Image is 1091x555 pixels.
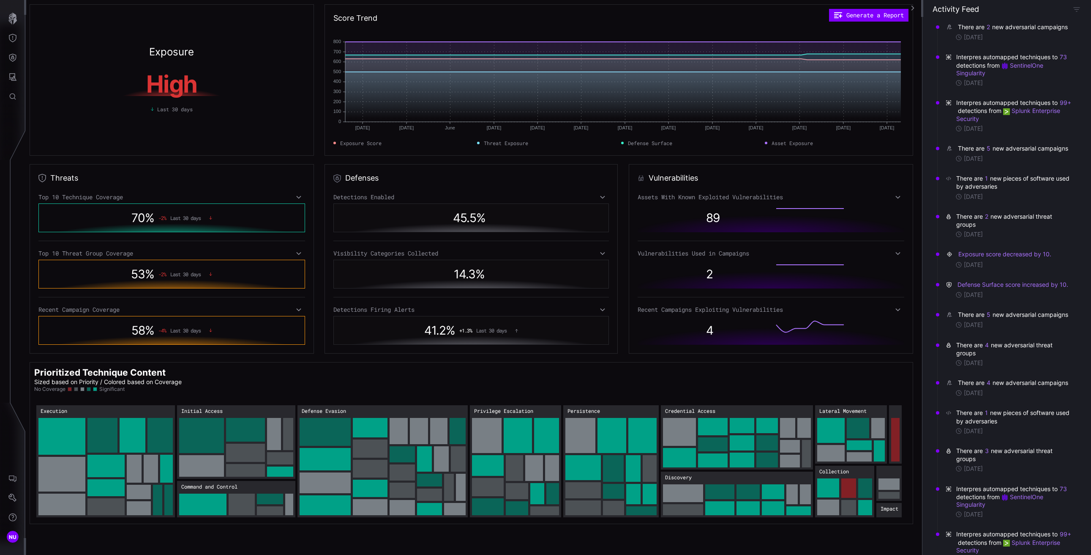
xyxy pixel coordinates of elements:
[706,323,713,338] span: 4
[772,139,813,147] span: Asset Exposure
[417,489,442,501] rect: Defense Evasion → Defense Evasion:BITS Jobs: 20
[226,444,265,462] rect: Initial Access → Initial Access:Spearphishing Link: 47
[880,125,895,130] text: [DATE]
[663,484,703,502] rect: Discovery → Discovery:System Information Discovery: 56
[780,455,800,467] rect: Credential Access → Credential Access:Network Sniffing: 19
[390,418,408,444] rect: Defense Evasion → Defense Evasion:Disable or Modify System Firewall: 30
[267,467,293,477] rect: Initial Access → Initial Access:Local Accounts: 20
[506,455,523,481] rect: Privilege Escalation → Privilege Escalation:Exploitation for Privilege Escalation: 29
[956,539,1062,554] a: Splunk Enterprise Security
[800,484,811,504] rect: Discovery → Discovery:Network Sniffing: 19
[1003,108,1010,115] img: Demo Splunk ES
[120,418,145,453] rect: Execution → Execution:Scheduled Task: 54
[986,144,991,153] button: 5
[147,418,173,453] rect: Execution → Execution:Windows Management Instrumentation: 52
[38,250,305,257] div: Top 10 Threat Group Coverage
[986,310,991,319] button: 5
[565,500,601,515] rect: Persistence → Persistence:External Remote Services: 34
[472,418,502,453] rect: Privilege Escalation → Privilege Escalation:Valid Accounts: 63
[786,506,811,515] rect: Discovery → Discovery:Domain Trust Discovery: 19
[160,455,173,483] rect: Execution → Execution:Python: 23
[661,472,813,517] rect: Discovery: 326
[847,440,872,450] rect: Lateral Movement → Lateral Movement:Windows Remote Management: 20
[179,455,224,477] rect: Initial Access → Initial Access:Valid Accounts: 63
[1059,99,1072,107] button: 99+
[603,455,624,482] rect: Persistence → Persistence:Windows Service: 34
[38,457,85,492] rect: Execution → Execution:Malicious File: 95
[762,501,784,515] rect: Discovery → Discovery:Process Discovery: 26
[456,474,466,501] rect: Defense Evasion → Defense Evasion:Software Packing: 18
[836,125,851,130] text: [DATE]
[958,379,1070,387] div: There are new adversarial campaigns
[964,291,983,299] time: [DATE]
[643,484,657,504] rect: Persistence → Persistence:Local Account: 19
[353,499,387,515] rect: Defense Evasion → Defense Evasion:Match Legitimate Resource Name or Location: 35
[786,484,798,504] rect: Discovery → Discovery:System Network Connections Discovery: 20
[985,212,989,221] button: 2
[964,321,983,329] time: [DATE]
[871,418,885,438] rect: Lateral Movement → Lateral Movement:Software Deployment Tools: 22
[390,446,415,462] rect: Defense Evasion → Defense Evasion:Mshta: 26
[817,445,845,462] rect: Lateral Movement → Lateral Movement:Exploitation of Remote Services: 34
[410,418,428,444] rect: Defense Evasion → Defense Evasion:Impair Defenses: 30
[451,446,466,472] rect: Defense Evasion → Defense Evasion:Cloud Accounts: 24
[985,174,988,183] button: 1
[87,418,117,453] rect: Execution → Execution:Visual Basic: 61
[956,212,1072,228] div: There are new adversarial threat groups
[565,455,601,480] rect: Persistence → Persistence:Scheduled Task: 54
[706,211,720,225] span: 89
[285,494,293,515] rect: Command and Control → Command and Control:Protocol Tunneling: 18
[964,193,983,201] time: [DATE]
[986,23,990,31] button: 2
[891,418,900,462] rect: Resource Development → Resource Development:Tool: 39
[127,485,151,499] rect: Execution → Execution:Native API: 23
[170,215,201,221] span: Last 30 days
[459,327,472,333] span: + 1.3 %
[345,173,379,183] h2: Defenses
[164,485,173,515] rect: Execution → Execution:Unix Shell: 18
[706,267,713,281] span: 2
[333,89,341,94] text: 300
[730,453,754,467] rect: Credential Access → Credential Access:Private Keys: 26
[1059,53,1067,61] button: 73
[956,341,1072,357] div: There are new adversarial threat groups
[353,440,387,458] rect: Defense Evasion → Defense Evasion:System Binary Proxy Execution: 39
[545,455,559,481] rect: Privilege Escalation → Privilege Escalation:Process Injection: 24
[964,359,983,367] time: [DATE]
[878,492,900,499] rect: Exfiltration → Exfiltration:Exfiltration Over Alternative Protocol: 18
[964,231,983,238] time: [DATE]
[333,79,341,84] text: 400
[170,271,201,277] span: Last 30 days
[131,323,154,338] span: 58 %
[390,464,415,481] rect: Defense Evasion → Defense Evasion:Clear Windows Event Logs: 26
[986,379,991,387] button: 4
[87,455,125,477] rect: Execution → Execution:Command and Scripting Interpreter: 50
[472,478,504,496] rect: Privilege Escalation → Privilege Escalation:Account Manipulation: 36
[390,483,415,498] rect: Defense Evasion → Defense Evasion:Clear Linux or Mac System Logs: 25
[476,327,507,333] span: Last 30 days
[297,405,468,517] rect: Defense Evasion: 869
[470,405,561,517] rect: Privilege Escalation: 472
[87,498,125,515] rect: Execution → Execution:Malicious Link: 39
[762,484,784,499] rect: Discovery → Discovery:File and Directory Discovery: 27
[179,418,224,453] rect: Initial Access → Initial Access:Spearphishing Attachment: 100
[565,482,601,498] rect: Persistence → Persistence:Account Manipulation: 36
[333,39,341,44] text: 800
[736,501,760,515] rect: Discovery → Discovery:System Network Configuration Discovery: 27
[445,125,455,130] text: June
[964,155,983,162] time: [DATE]
[1059,485,1067,493] button: 73
[956,530,1072,554] span: Interpres automapped techniques to detections from
[472,498,504,515] rect: Privilege Escalation → Privilege Escalation:Windows Service: 34
[964,33,983,41] time: [DATE]
[736,484,760,499] rect: Discovery → Discovery:System Owner/User Discovery: 28
[817,418,845,443] rect: Lateral Movement → Lateral Movement:Remote Desktop Protocol: 50
[663,418,696,446] rect: Credential Access → Credential Access:LSASS Memory: 62
[797,418,811,438] rect: Credential Access → Credential Access:LSA Secrets: 20
[956,485,1072,509] span: Interpres automapped techniques to detections from
[131,267,154,281] span: 53 %
[626,506,657,515] rect: Persistence → Persistence:Scheduled Task/Job: 19
[792,125,807,130] text: [DATE]
[149,47,194,57] h2: Exposure
[1003,540,1010,547] img: Demo Splunk ES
